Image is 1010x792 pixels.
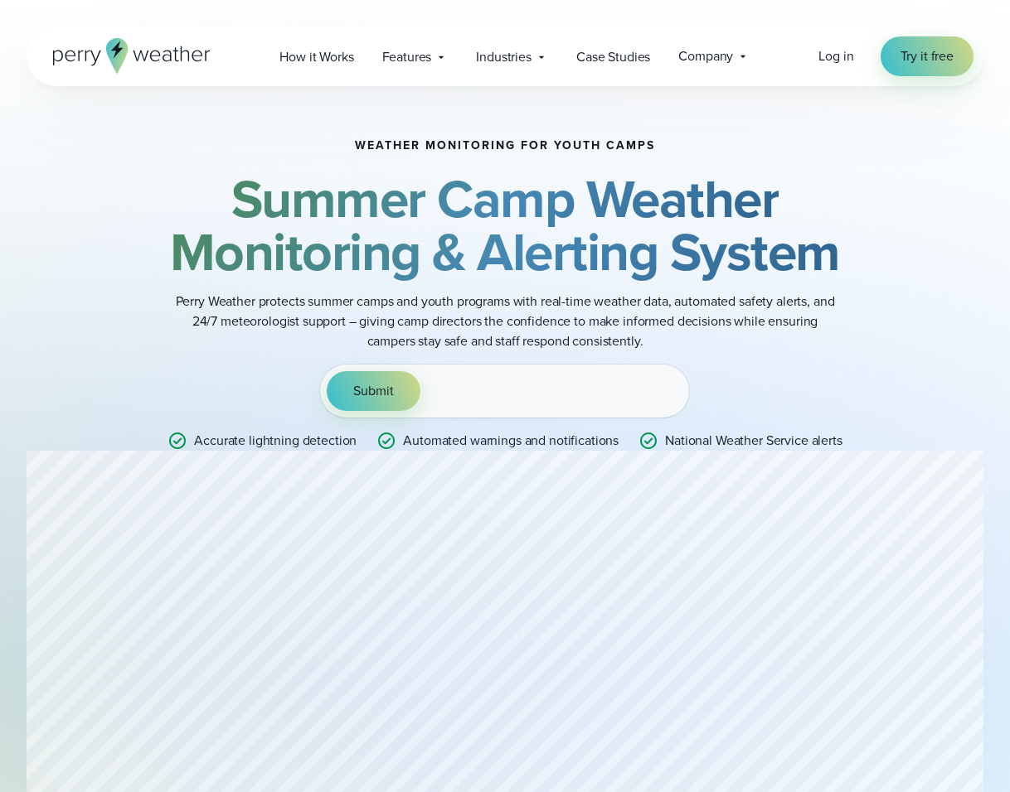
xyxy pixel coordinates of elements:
a: Log in [818,46,853,66]
span: Case Studies [576,47,650,67]
p: Accurate lightning detection [194,431,357,451]
span: Industries [476,47,532,67]
button: Submit [327,371,420,411]
p: National Weather Service alerts [665,431,842,451]
h1: Weather monitoring for youth camps [355,139,655,152]
span: How it Works [279,47,353,67]
span: Log in [818,46,853,65]
a: How it Works [265,40,367,74]
a: Try it free [881,36,974,76]
p: Perry Weather protects summer camps and youth programs with real-time weather data, automated saf... [173,292,837,351]
span: Try it free [901,46,954,66]
span: Submit [353,381,393,401]
p: Automated warnings and notifications [403,431,619,451]
span: Features [382,47,432,67]
a: Case Studies [562,40,664,74]
span: Company [678,46,733,66]
strong: Summer Camp Weather Monitoring & Alerting System [170,160,840,291]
